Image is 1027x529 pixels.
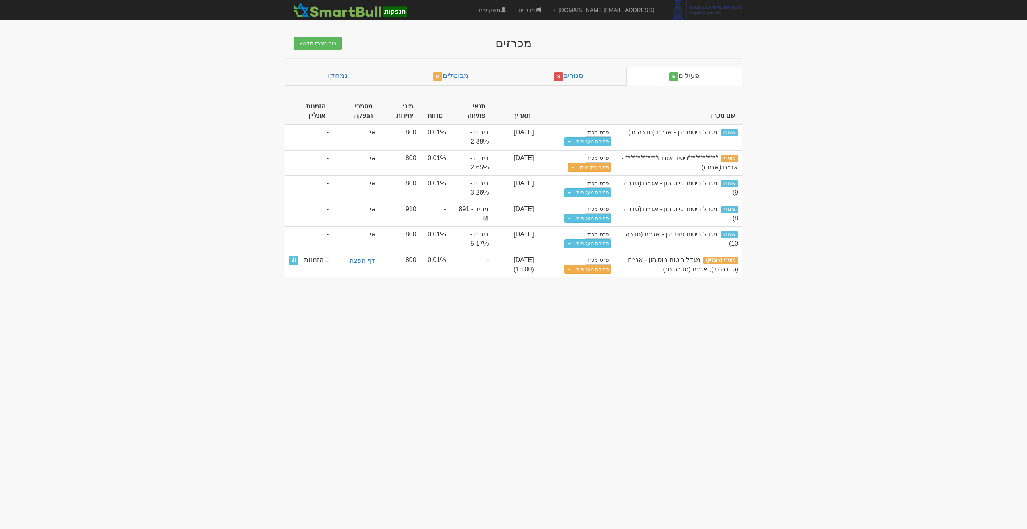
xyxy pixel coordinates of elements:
[450,201,493,227] td: מחיר - 891 ₪
[380,175,420,201] td: 800
[420,226,450,252] td: 0.01%
[327,230,329,239] span: -
[380,124,420,150] td: 800
[585,256,611,264] a: פרטי מכרז
[493,150,538,176] td: [DATE]
[493,124,538,150] td: [DATE]
[493,201,538,227] td: [DATE]
[368,205,376,212] span: אין
[327,154,329,163] span: -
[380,201,420,227] td: 910
[368,231,376,238] span: אין
[450,175,493,201] td: ריבית - 3.26%
[628,256,738,273] span: מגדל ביטוח גיוס הון - אג״ח (סדרה טו), אג״ח (סדרה טז)
[624,180,738,196] span: מגדל ביטוח וגיוס הון - אג״ח (סדרה 9)
[669,72,679,81] span: 6
[721,129,738,136] span: ציבורי
[327,128,329,137] span: -
[368,129,376,136] span: אין
[390,67,511,86] a: מבוטלים
[624,205,738,222] span: מגדל ביטוח וגיוס הון - אג״ח (סדרה 8)
[304,256,329,265] span: 1 הזמנות
[493,226,538,252] td: [DATE]
[585,179,611,188] a: פרטי מכרז
[574,188,611,197] a: פתיחת מעטפות
[626,67,742,86] a: פעילים
[380,150,420,176] td: 800
[285,98,333,125] th: הזמנות אונליין
[285,67,390,86] a: נמחקו
[721,206,738,213] span: ציבורי
[574,214,611,223] a: פתיחת מעטפות
[433,72,442,81] span: 0
[420,252,450,278] td: 0.01%
[450,150,493,176] td: ריבית - 2.65%
[327,205,329,214] span: -
[357,37,670,50] div: מכרזים
[721,155,738,162] span: מוסדי
[450,226,493,252] td: ריבית - 5.17%
[585,154,611,163] a: פרטי מכרז
[450,98,493,125] th: תנאי פתיחה
[585,205,611,214] a: פרטי מכרז
[450,252,493,278] td: -
[291,2,409,18] img: סמארטבול - מערכת לניהול הנפקות
[333,98,380,125] th: מסמכי הנפקה
[554,72,564,81] span: 8
[585,230,611,239] a: פרטי מכרז
[628,129,718,136] span: מגדל ביטוח הון - אג״ח (סדרה ח')
[368,180,376,187] span: אין
[368,155,376,161] span: אין
[420,98,450,125] th: מרווח
[574,239,611,248] a: פתיחת מעטפות
[721,231,738,238] span: ציבורי
[574,137,611,146] a: פתיחת מעטפות
[380,226,420,252] td: 800
[511,67,626,86] a: סגורים
[493,252,538,278] td: [DATE] (18:00)
[625,231,738,247] span: מגדל ביטוח גיוס הון - אג״ח (סדרה 10)
[420,124,450,150] td: 0.01%
[337,256,375,267] a: דף הפצה
[493,175,538,201] td: [DATE]
[615,98,742,125] th: שם מכרז
[450,124,493,150] td: ריבית - 2.38%
[420,150,450,176] td: 0.01%
[380,98,420,125] th: מינ׳ יחידות
[420,201,450,227] td: -
[493,98,538,125] th: תאריך
[578,163,611,172] a: ניתוח ביקושים
[327,179,329,188] span: -
[585,128,611,137] a: פרטי מכרז
[703,257,738,264] span: מוסדי (אונליין)
[420,175,450,201] td: 0.01%
[574,265,611,274] button: פתיחת מעטפות
[721,180,738,187] span: ציבורי
[380,252,420,278] td: 800
[294,37,342,50] button: צור מכרז חדש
